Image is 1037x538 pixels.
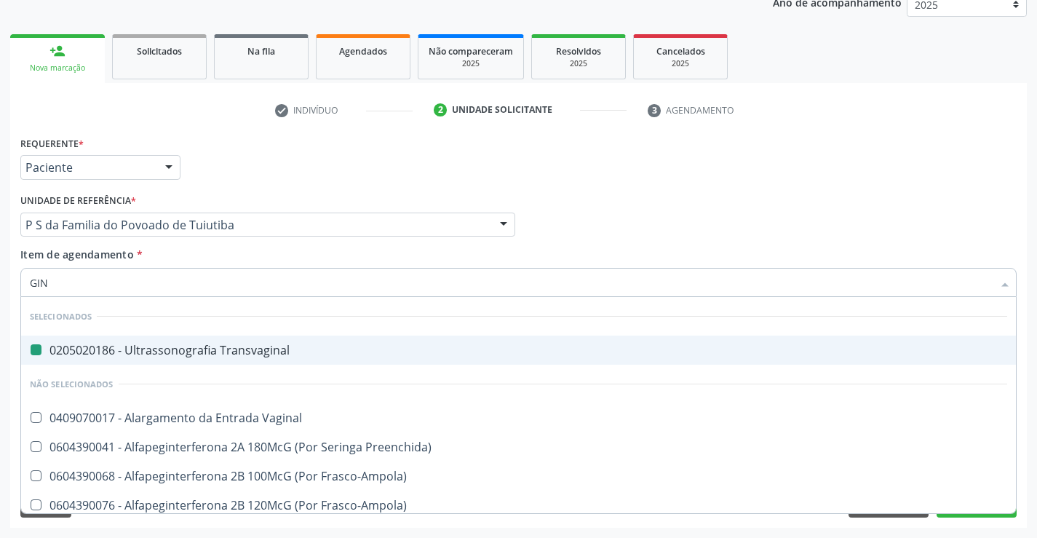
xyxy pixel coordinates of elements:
[656,45,705,58] span: Cancelados
[644,58,717,69] div: 2025
[429,45,513,58] span: Não compareceram
[30,412,1007,424] div: 0409070017 - Alargamento da Entrada Vaginal
[137,45,182,58] span: Solicitados
[30,470,1007,482] div: 0604390068 - Alfapeginterferona 2B 100McG (Por Frasco-Ampola)
[30,268,993,297] input: Buscar por procedimentos
[49,43,65,59] div: person_add
[20,63,95,74] div: Nova marcação
[542,58,615,69] div: 2025
[247,45,275,58] span: Na fila
[556,45,601,58] span: Resolvidos
[20,248,134,261] span: Item de agendamento
[25,218,485,232] span: P S da Familia do Povoado de Tuiutiba
[20,132,84,155] label: Requerente
[452,103,552,116] div: Unidade solicitante
[30,441,1007,453] div: 0604390041 - Alfapeginterferona 2A 180McG (Por Seringa Preenchida)
[30,344,1007,356] div: 0205020186 - Ultrassonografia Transvaginal
[25,160,151,175] span: Paciente
[20,190,136,213] label: Unidade de referência
[429,58,513,69] div: 2025
[434,103,447,116] div: 2
[30,499,1007,511] div: 0604390076 - Alfapeginterferona 2B 120McG (Por Frasco-Ampola)
[339,45,387,58] span: Agendados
